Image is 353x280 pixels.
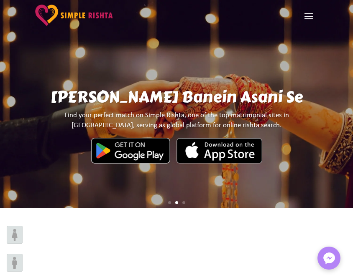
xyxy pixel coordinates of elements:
a: 1 [168,201,171,204]
a: 3 [182,201,185,204]
img: Messenger [321,250,338,267]
: Find your perfect match on Simple Rishta, one of the top matrimonial sites in [GEOGRAPHIC_DATA], ... [46,111,307,167]
img: Google Play [91,138,170,164]
a: 2 [175,201,178,204]
h1: [PERSON_NAME] Banein Asani Se [46,88,307,111]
